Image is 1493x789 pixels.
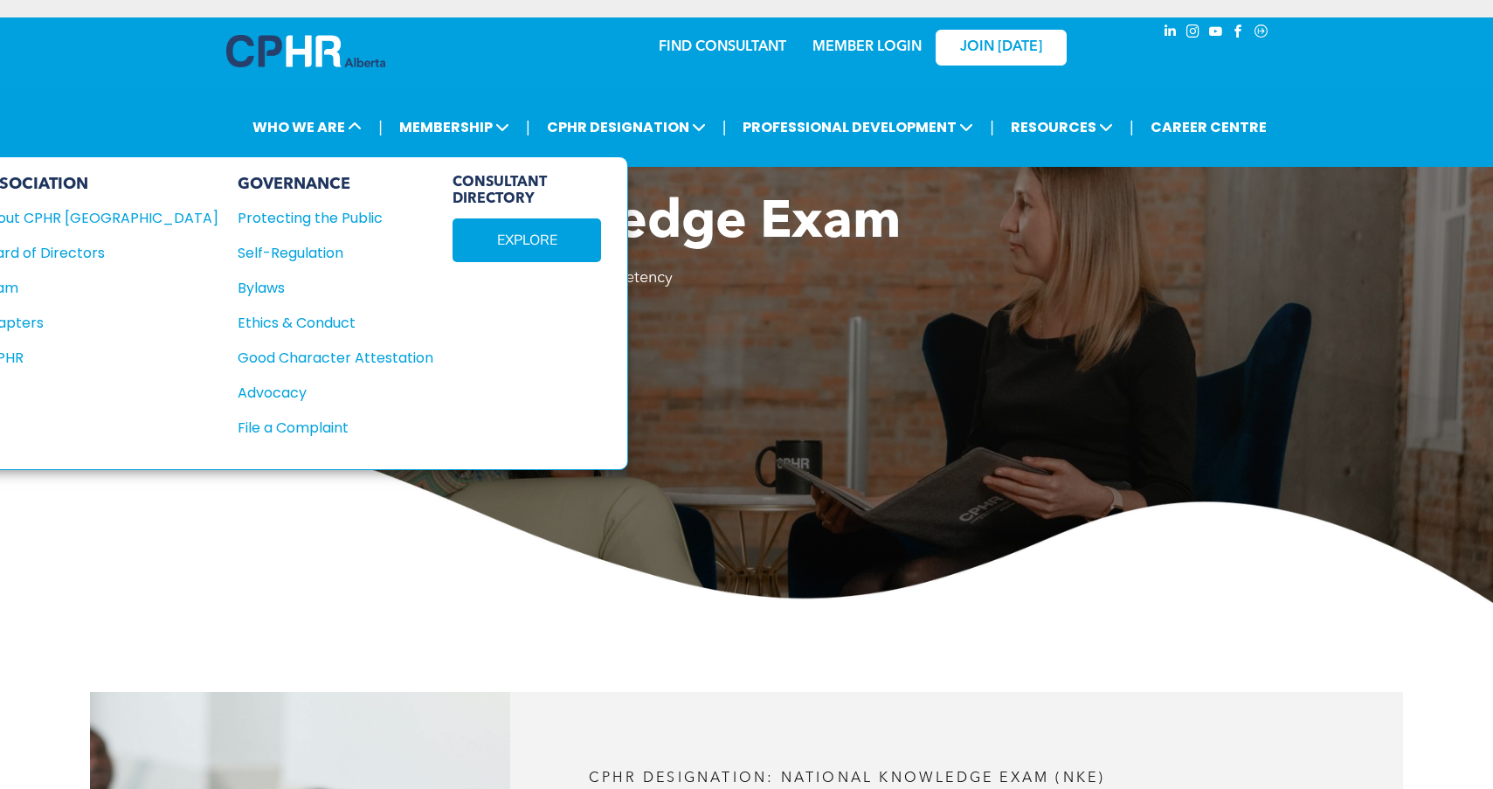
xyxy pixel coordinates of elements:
[238,277,433,299] a: Bylaws
[238,277,414,299] div: Bylaws
[589,772,1105,786] span: CPHR DESIGNATION: National Knowledge Exam (NKE)
[722,109,727,145] li: |
[737,111,978,143] span: PROFESSIONAL DEVELOPMENT
[453,218,601,262] a: EXPLORE
[526,109,530,145] li: |
[226,35,385,67] img: A blue and white logo for cp alberta
[990,109,994,145] li: |
[238,417,414,439] div: File a Complaint
[394,111,515,143] span: MEMBERSHIP
[238,382,433,404] a: Advocacy
[1161,22,1180,45] a: linkedin
[238,347,414,369] div: Good Character Attestation
[453,175,601,208] span: CONSULTANT DIRECTORY
[960,39,1042,56] span: JOIN [DATE]
[238,207,414,229] div: Protecting the Public
[1006,111,1118,143] span: RESOURCES
[378,109,383,145] li: |
[542,111,711,143] span: CPHR DESIGNATION
[238,417,433,439] a: File a Complaint
[1252,22,1271,45] a: Social network
[812,40,922,54] a: MEMBER LOGIN
[659,40,786,54] a: FIND CONSULTANT
[238,175,433,194] div: GOVERNANCE
[936,30,1067,66] a: JOIN [DATE]
[238,207,433,229] a: Protecting the Public
[1206,22,1226,45] a: youtube
[238,312,414,334] div: Ethics & Conduct
[1130,109,1134,145] li: |
[238,347,433,369] a: Good Character Attestation
[1229,22,1248,45] a: facebook
[1184,22,1203,45] a: instagram
[238,242,414,264] div: Self-Regulation
[1145,111,1272,143] a: CAREER CENTRE
[238,382,414,404] div: Advocacy
[247,111,367,143] span: WHO WE ARE
[238,312,433,334] a: Ethics & Conduct
[238,242,433,264] a: Self-Regulation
